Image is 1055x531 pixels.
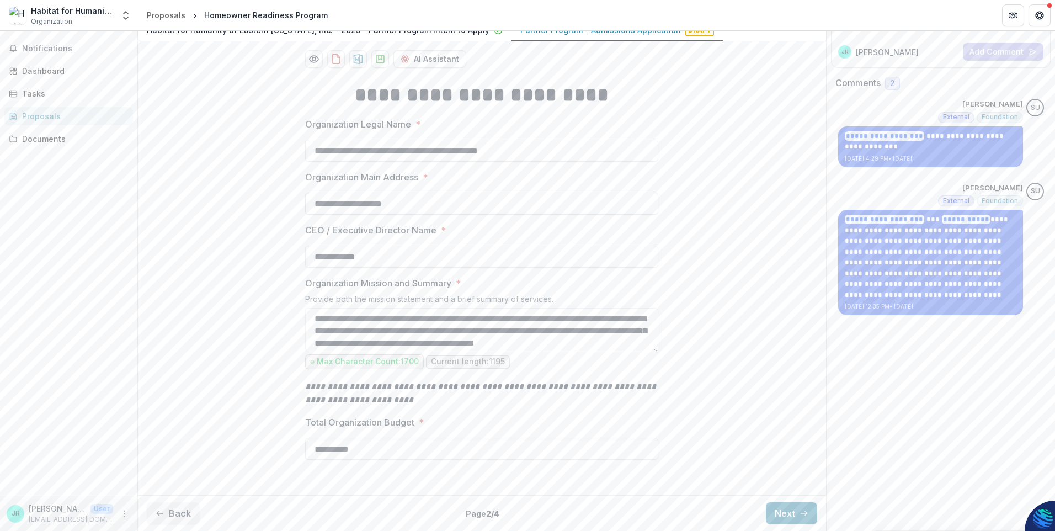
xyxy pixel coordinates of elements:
a: Proposals [4,107,133,125]
p: CEO / Executive Director Name [305,224,436,237]
button: Notifications [4,40,133,57]
div: Habitat for Humanity of Eastern [US_STATE], Inc. [31,5,114,17]
p: Total Organization Budget [305,416,414,429]
div: Scott Umbel [1031,104,1040,111]
span: External [943,113,969,121]
p: Organization Mission and Summary [305,277,451,290]
span: External [943,197,969,205]
p: Max Character Count: 1700 [317,357,419,367]
p: [PERSON_NAME] [962,183,1023,194]
div: Homeowner Readiness Program [204,9,328,21]
p: [PERSON_NAME] [856,46,919,58]
a: Documents [4,130,133,148]
button: Back [147,502,200,524]
div: Tasks [22,88,124,99]
p: Current length: 1195 [431,357,505,367]
span: Foundation [982,197,1018,205]
div: Proposals [22,110,124,122]
div: Dashboard [22,65,124,77]
p: [PERSON_NAME] [29,503,86,514]
div: Provide both the mission statement and a brief summary of services. [305,294,658,308]
p: Organization Main Address [305,171,418,184]
p: Page 2 / 4 [466,508,499,519]
p: [EMAIL_ADDRESS][DOMAIN_NAME] [29,514,113,524]
span: Notifications [22,44,129,54]
div: Scott Umbel [1031,188,1040,195]
a: Proposals [142,7,190,23]
img: Habitat for Humanity of Eastern Connecticut, Inc. [9,7,26,24]
button: download-proposal [371,50,389,68]
p: [DATE] 4:29 PM • [DATE] [845,155,1016,163]
nav: breadcrumb [142,7,332,23]
button: More [118,507,131,521]
div: Jacqueline Richter [12,510,20,517]
button: download-proposal [327,50,345,68]
button: Open entity switcher [118,4,134,26]
p: User [90,504,113,514]
button: download-proposal [349,50,367,68]
h2: Comments [835,78,881,88]
a: Dashboard [4,62,133,80]
a: Tasks [4,84,133,103]
span: Foundation [982,113,1018,121]
button: Preview dc4c44a3-3588-433f-ac56-730e7fcaa968-1.pdf [305,50,323,68]
button: Add Comment [963,43,1043,61]
p: Organization Legal Name [305,118,411,131]
div: Jacqueline Richter [841,49,848,55]
button: Next [766,502,817,524]
button: Get Help [1029,4,1051,26]
button: Partners [1002,4,1024,26]
button: AI Assistant [393,50,466,68]
p: [PERSON_NAME] [962,99,1023,110]
div: Documents [22,133,124,145]
div: Proposals [147,9,185,21]
p: [DATE] 12:35 PM • [DATE] [845,302,1016,311]
span: 2 [890,79,895,88]
span: Organization [31,17,72,26]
